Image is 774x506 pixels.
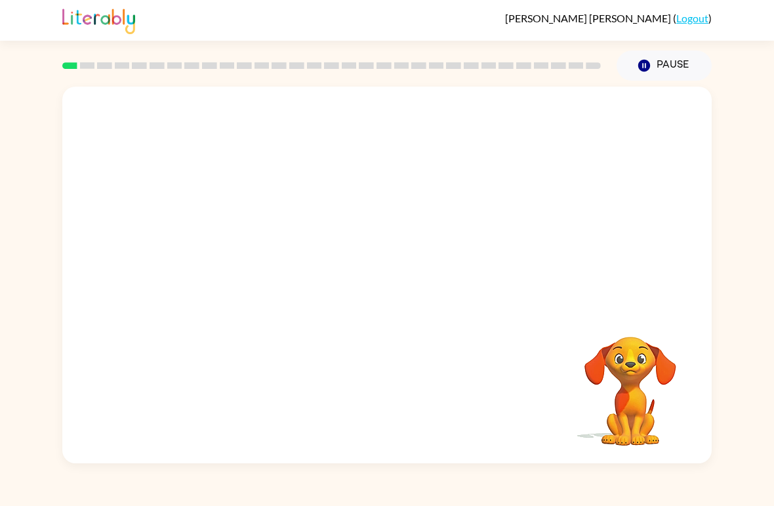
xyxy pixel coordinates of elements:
div: ( ) [505,12,712,24]
a: Logout [676,12,708,24]
button: Pause [617,51,712,81]
span: [PERSON_NAME] [PERSON_NAME] [505,12,673,24]
video: Your browser must support playing .mp4 files to use Literably. Please try using another browser. [565,316,696,448]
img: Literably [62,5,135,34]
